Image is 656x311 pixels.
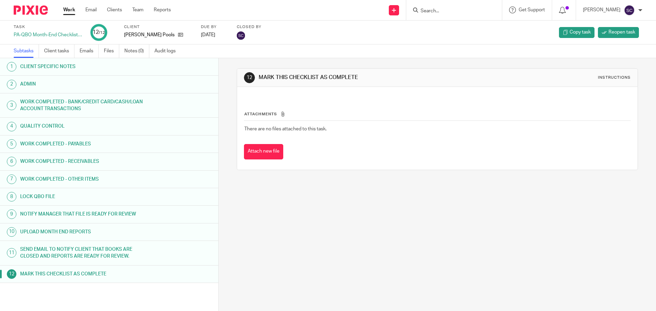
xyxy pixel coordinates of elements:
a: Emails [80,44,99,58]
div: 11 [7,248,16,258]
a: Files [104,44,119,58]
div: PA-QBO Month-End Checklist (Monthly) [14,31,82,38]
a: Email [85,7,97,13]
a: Reopen task [598,27,639,38]
div: 3 [7,101,16,110]
div: 9 [7,209,16,219]
img: Pixie [14,5,48,15]
div: 5 [7,139,16,149]
label: Client [124,24,192,30]
small: /12 [99,31,105,35]
span: Attachments [244,112,277,116]
div: [DATE] [201,31,228,38]
a: Clients [107,7,122,13]
div: 4 [7,122,16,131]
div: 2 [7,80,16,89]
img: Svetlana Chupina [237,31,245,40]
h1: QUALITY CONTROL [20,121,148,131]
h1: MARK THIS CHECKLIST AS COMPLETE [20,269,148,279]
input: Search [420,8,481,14]
img: svg%3E [624,5,635,16]
h1: NOTIFY MANAGER THAT FILE IS READY FOR REVIEW [20,209,148,219]
span: There are no files attached to this task. [244,127,327,131]
label: Closed by [237,24,261,30]
a: Team [132,7,143,13]
button: Attach new file [244,144,283,159]
div: 6 [7,157,16,166]
h1: MARK THIS CHECKLIST AS COMPLETE [259,74,452,81]
h1: WORK COMPLETED - RECEIVABLES [20,156,148,167]
div: 8 [7,192,16,202]
p: [PERSON_NAME] Pools [124,31,175,38]
h1: UPLOAD MONTH END REPORTS [20,227,148,237]
h1: LOCK QBO FILE [20,192,148,202]
div: 12 [244,72,255,83]
h1: WORK COMPLETED - OTHER ITEMS [20,174,148,184]
div: 10 [7,227,16,237]
a: Audit logs [154,44,181,58]
div: 12 [93,28,105,36]
a: Subtasks [14,44,39,58]
a: Work [63,7,75,13]
h1: ADMIN [20,79,148,89]
a: Client tasks [44,44,74,58]
h1: WORK COMPLETED - PAYABLES [20,139,148,149]
h1: CLIENT SPECIFIC NOTES [20,62,148,72]
div: 7 [7,174,16,184]
div: Instructions [598,75,631,80]
span: Copy task [570,29,591,36]
h1: SEND EMAIL TO NOTIFY CLIENT THAT BOOKS ARE CLOSED AND REPORTS ARE READY FOR REVIEW. [20,244,148,262]
div: 12 [7,269,16,279]
div: 1 [7,62,16,72]
a: Notes (0) [124,44,149,58]
span: Benson Pools [124,31,175,38]
label: Task [14,24,82,30]
h1: WORK COMPLETED - BANK/CREDIT CARD/CASH/LOAN ACCOUNT TRANSACTIONS [20,97,148,114]
a: Reports [154,7,171,13]
i: Open client page [178,32,183,37]
p: [PERSON_NAME] [583,7,620,13]
span: Get Support [519,8,545,12]
label: Due by [201,24,228,30]
a: Copy task [559,27,594,38]
span: Reopen task [609,29,635,36]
